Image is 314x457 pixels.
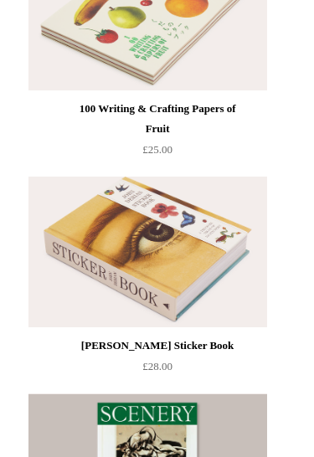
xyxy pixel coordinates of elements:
[62,91,252,161] a: 100 Writing & Crafting Papers of Fruit £25.00
[62,328,252,377] a: [PERSON_NAME] Sticker Book £28.00
[142,144,172,157] span: £25.00
[142,361,172,373] span: £28.00
[66,100,248,140] div: 100 Writing & Crafting Papers of Fruit
[62,177,300,328] a: John Derian Sticker Book John Derian Sticker Book
[66,336,248,357] div: [PERSON_NAME] Sticker Book
[28,177,266,328] img: John Derian Sticker Book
